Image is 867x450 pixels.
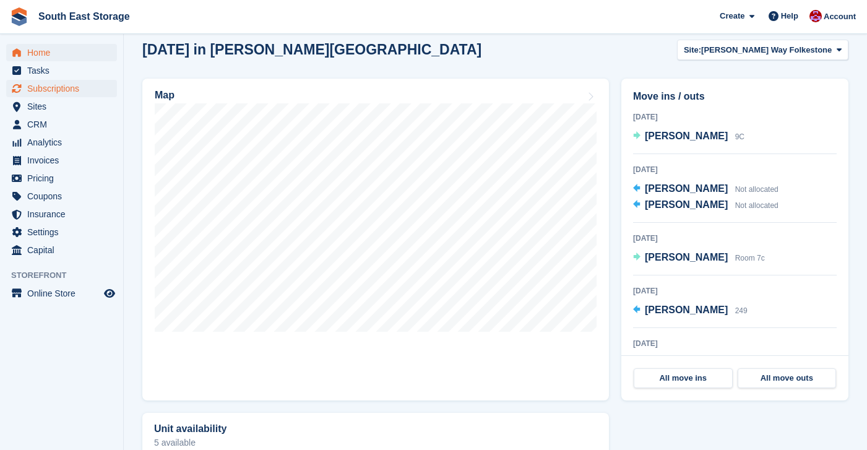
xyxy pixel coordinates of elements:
[27,170,101,187] span: Pricing
[27,116,101,133] span: CRM
[27,98,101,115] span: Sites
[645,252,728,262] span: [PERSON_NAME]
[633,164,837,175] div: [DATE]
[735,254,765,262] span: Room 7c
[677,40,848,60] button: Site: [PERSON_NAME] Way Folkestone
[6,206,117,223] a: menu
[27,44,101,61] span: Home
[11,269,123,282] span: Storefront
[6,223,117,241] a: menu
[27,152,101,169] span: Invoices
[27,241,101,259] span: Capital
[27,206,101,223] span: Insurance
[720,10,744,22] span: Create
[6,62,117,79] a: menu
[633,89,837,104] h2: Move ins / outs
[735,132,744,141] span: 9C
[154,438,597,447] p: 5 available
[701,44,832,56] span: [PERSON_NAME] Way Folkestone
[6,188,117,205] a: menu
[809,10,822,22] img: Roger Norris
[735,185,779,194] span: Not allocated
[781,10,798,22] span: Help
[645,131,728,141] span: [PERSON_NAME]
[6,152,117,169] a: menu
[27,223,101,241] span: Settings
[645,305,728,315] span: [PERSON_NAME]
[633,303,748,319] a: [PERSON_NAME] 249
[10,7,28,26] img: stora-icon-8386f47178a22dfd0bd8f6a31ec36ba5ce8667c1dd55bd0f319d3a0aa187defe.svg
[6,241,117,259] a: menu
[27,62,101,79] span: Tasks
[634,368,733,388] a: All move ins
[824,11,856,23] span: Account
[6,44,117,61] a: menu
[142,41,481,58] h2: [DATE] in [PERSON_NAME][GEOGRAPHIC_DATA]
[645,183,728,194] span: [PERSON_NAME]
[633,111,837,123] div: [DATE]
[633,129,744,145] a: [PERSON_NAME] 9C
[633,250,765,266] a: [PERSON_NAME] Room 7c
[27,188,101,205] span: Coupons
[102,286,117,301] a: Preview store
[6,116,117,133] a: menu
[684,44,701,56] span: Site:
[6,98,117,115] a: menu
[633,197,779,214] a: [PERSON_NAME] Not allocated
[142,79,609,400] a: Map
[27,80,101,97] span: Subscriptions
[6,134,117,151] a: menu
[735,201,779,210] span: Not allocated
[735,306,748,315] span: 249
[633,285,837,296] div: [DATE]
[6,170,117,187] a: menu
[155,90,175,101] h2: Map
[6,285,117,302] a: menu
[633,181,779,197] a: [PERSON_NAME] Not allocated
[738,368,837,388] a: All move outs
[633,233,837,244] div: [DATE]
[645,199,728,210] span: [PERSON_NAME]
[154,423,226,435] h2: Unit availability
[33,6,135,27] a: South East Storage
[6,80,117,97] a: menu
[27,285,101,302] span: Online Store
[27,134,101,151] span: Analytics
[633,338,837,349] div: [DATE]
